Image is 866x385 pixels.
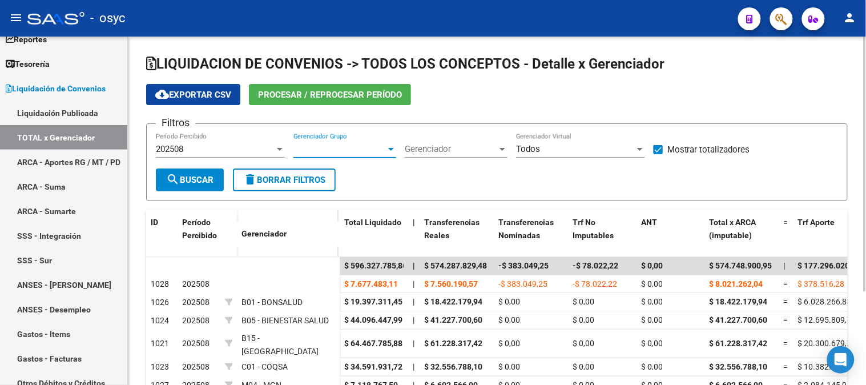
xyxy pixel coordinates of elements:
span: $ 0,00 [641,261,663,270]
span: $ 10.382.091,16 [798,362,856,371]
span: = [784,362,788,371]
span: = [784,315,788,324]
span: | [413,362,414,371]
span: -$ 383.049,25 [498,261,549,270]
span: 202508 [156,144,183,154]
span: $ 64.467.785,88 [344,339,402,348]
span: = [784,218,788,227]
span: Liquidación de Convenios [6,82,106,95]
span: $ 12.695.809,76 [798,315,856,324]
datatable-header-cell: = [779,210,794,260]
span: 1028 [151,279,169,288]
span: Total x ARCA (imputable) [710,218,756,240]
span: B15 - [GEOGRAPHIC_DATA] [241,334,319,356]
datatable-header-cell: ANT [637,210,705,260]
span: $ 596.327.785,86 [344,261,407,270]
button: Buscar [156,169,224,191]
span: - osyc [90,6,126,31]
span: $ 0,00 [641,362,663,371]
span: | [413,261,415,270]
span: $ 177.296.020,17 [798,261,861,270]
span: 202508 [182,279,210,288]
span: | [413,279,414,288]
button: Exportar CSV [146,84,240,105]
span: LIQUIDACION DE CONVENIOS -> TODOS LOS CONCEPTOS - Detalle x Gerenciador [146,56,664,72]
span: $ 18.422.179,94 [424,297,482,306]
span: B01 - BONSALUD [241,298,303,307]
span: Gerenciador [405,144,497,154]
button: Borrar Filtros [233,169,336,191]
span: | [413,339,414,348]
span: $ 41.227.700,60 [710,315,768,324]
span: $ 44.096.447,99 [344,315,402,324]
span: = [784,339,788,348]
span: $ 6.028.266,88 [798,297,852,306]
h3: Filtros [156,115,195,131]
span: Transferencias Reales [424,218,480,240]
span: Borrar Filtros [243,175,325,185]
span: | [413,218,415,227]
datatable-header-cell: Transferencias Reales [420,210,494,260]
span: | [413,315,414,324]
datatable-header-cell: Período Percibido [178,210,220,258]
span: = [784,279,788,288]
span: $ 0,00 [641,339,663,348]
span: Gerenciador Grupo [293,144,386,154]
span: $ 61.228.317,42 [424,339,482,348]
span: C01 - COQSA [241,362,288,371]
span: $ 0,00 [498,339,520,348]
span: $ 0,00 [573,297,594,306]
span: 1021 [151,339,169,348]
span: Exportar CSV [155,90,231,100]
datatable-header-cell: Trf No Imputables [568,210,637,260]
span: Reportes [6,33,47,46]
mat-icon: menu [9,11,23,25]
span: $ 8.021.262,04 [710,279,763,288]
span: ID [151,218,158,227]
mat-icon: delete [243,173,257,186]
span: $ 0,00 [641,315,663,324]
span: = [784,297,788,306]
span: Total Liquidado [344,218,401,227]
span: 202508 [182,316,210,325]
span: Transferencias Nominadas [498,218,554,240]
span: | [413,297,414,306]
span: 1024 [151,316,169,325]
span: -$ 383.049,25 [498,279,547,288]
span: Gerenciador [241,229,287,238]
span: Tesorería [6,58,50,70]
span: Período Percibido [182,218,217,240]
span: 202508 [182,362,210,371]
span: -$ 78.022,22 [573,279,617,288]
span: $ 32.556.788,10 [710,362,768,371]
span: $ 0,00 [498,362,520,371]
span: B05 - BIENESTAR SALUD [241,316,329,325]
span: $ 574.748.900,95 [710,261,772,270]
span: $ 0,00 [498,297,520,306]
span: ANT [641,218,657,227]
span: $ 18.422.179,94 [710,297,768,306]
datatable-header-cell: Gerenciador [237,222,340,246]
span: Todos [516,144,540,154]
span: $ 19.397.311,45 [344,297,402,306]
span: $ 32.556.788,10 [424,362,482,371]
span: $ 61.228.317,42 [710,339,768,348]
span: | [784,261,786,270]
mat-icon: person [843,11,857,25]
span: $ 0,00 [498,315,520,324]
span: Buscar [166,175,214,185]
datatable-header-cell: Trf Aporte [794,210,862,260]
span: Procesar / Reprocesar período [258,90,402,100]
span: 202508 [182,298,210,307]
span: -$ 78.022,22 [573,261,618,270]
span: $ 34.591.931,72 [344,362,402,371]
span: Trf No Imputables [573,218,614,240]
div: Open Intercom Messenger [827,346,855,374]
span: $ 7.560.190,57 [424,279,478,288]
datatable-header-cell: Total x ARCA (imputable) [705,210,779,260]
span: 1023 [151,362,169,371]
span: $ 574.287.829,48 [424,261,487,270]
span: $ 20.300.679,74 [798,339,856,348]
span: 1026 [151,298,169,307]
datatable-header-cell: Transferencias Nominadas [494,210,568,260]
